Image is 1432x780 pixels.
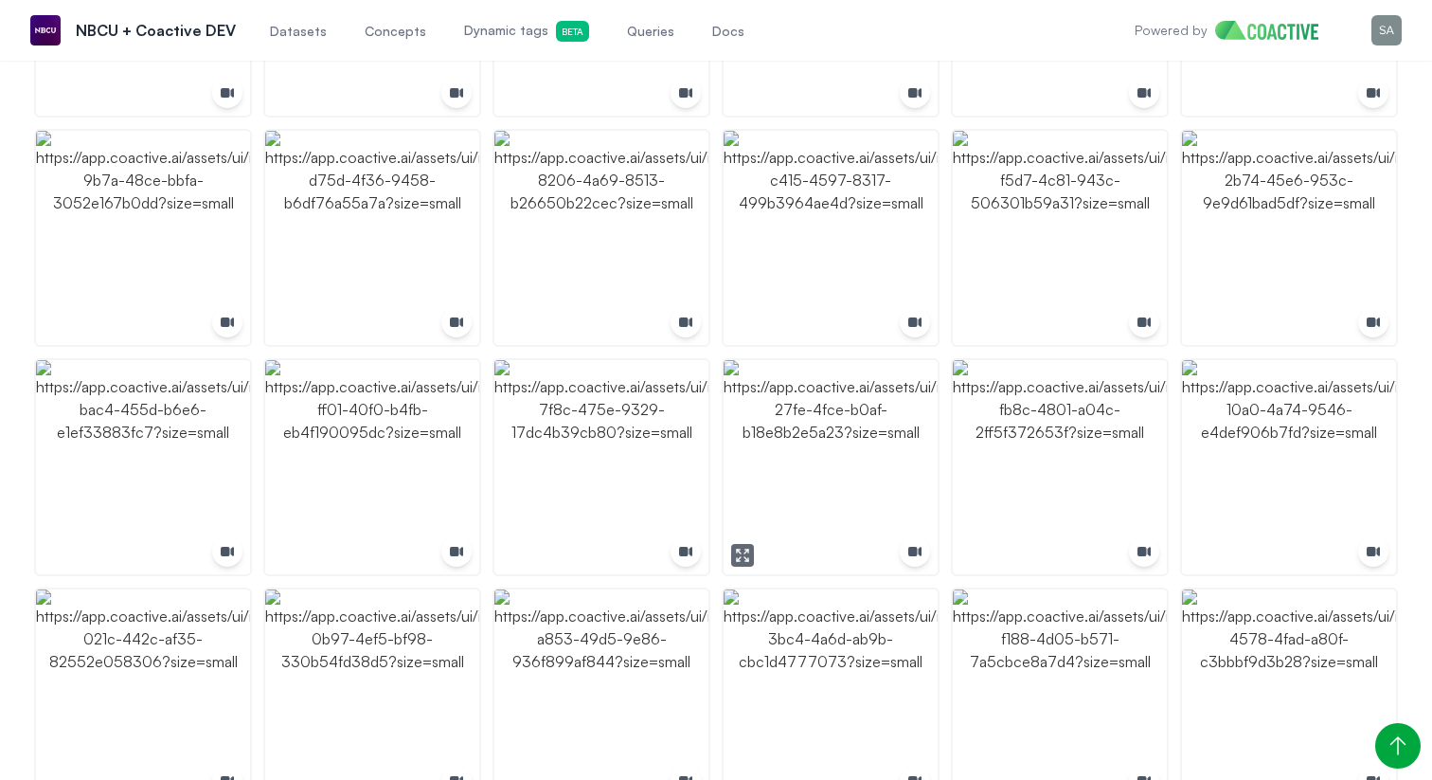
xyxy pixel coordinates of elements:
[1215,21,1334,40] img: Home
[464,21,589,42] span: Dynamic tags
[556,21,589,42] span: Beta
[265,131,479,345] img: https://app.coactive.ai/assets/ui/images/coactive/apex_CA_1754506864065/56fcf67a-d75d-4f36-9458-b...
[494,360,708,574] img: https://app.coactive.ai/assets/ui/images/coactive/apex_CA_1754506864065/311f079e-7f8c-475e-9329-1...
[365,22,426,41] span: Concepts
[36,360,250,574] img: https://app.coactive.ai/assets/ui/images/coactive/apex_CA_1754506864065/014abefc-bac4-455d-b6e6-e...
[36,131,250,345] img: https://app.coactive.ai/assets/ui/images/coactive/apex_CA_1754506864065/ff512e74-9b7a-48ce-bbfa-3...
[30,15,61,45] img: NBCU + Coactive DEV
[724,360,938,574] img: https://app.coactive.ai/assets/ui/images/coactive/apex_CA_1754506864065/e202dcdb-27fe-4fce-b0af-b...
[627,22,674,41] span: Queries
[270,22,327,41] span: Datasets
[1182,360,1396,574] img: https://app.coactive.ai/assets/ui/images/coactive/apex_CA_1754506864065/eda6b39d-10a0-4a74-9546-e...
[1371,15,1402,45] img: Menu for the logged in user
[265,360,479,574] img: https://app.coactive.ai/assets/ui/images/coactive/apex_CA_1754506864065/e3cf58d1-ff01-40f0-b4fb-e...
[494,131,708,345] img: https://app.coactive.ai/assets/ui/images/coactive/apex_CA_1754506864065/d75f199c-8206-4a69-8513-b...
[1182,131,1396,345] img: https://app.coactive.ai/assets/ui/images/coactive/apex_CA_1754506864065/725bd2a7-2b74-45e6-953c-9...
[953,360,1167,574] img: https://app.coactive.ai/assets/ui/images/coactive/apex_CA_1754506864065/70d80575-fb8c-4801-a04c-2...
[76,19,236,42] p: NBCU + Coactive DEV
[724,131,938,345] img: https://app.coactive.ai/assets/ui/images/coactive/apex_CA_1754506864065/bc30b9ed-c415-4597-8317-4...
[953,131,1167,345] img: https://app.coactive.ai/assets/ui/images/coactive/apex_CA_1754506864065/54007ea1-f5d7-4c81-943c-5...
[1135,21,1208,40] p: Powered by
